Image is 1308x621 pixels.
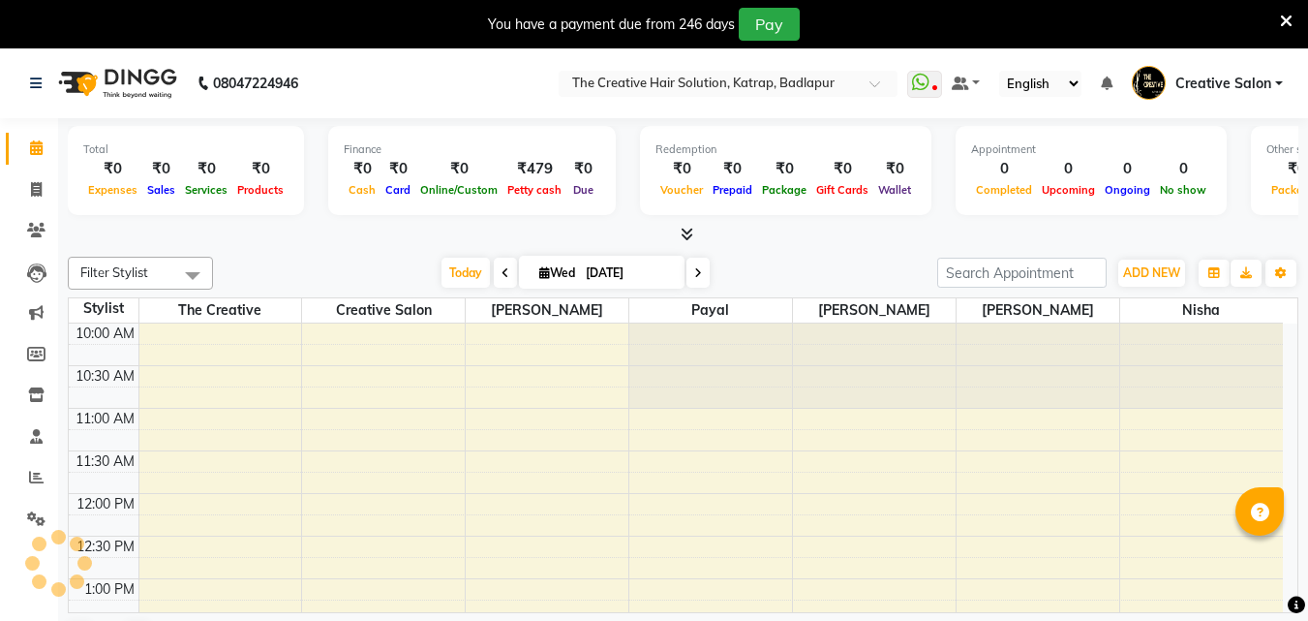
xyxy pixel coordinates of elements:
[441,258,490,288] span: Today
[232,158,289,180] div: ₹0
[811,183,873,197] span: Gift Cards
[180,183,232,197] span: Services
[793,298,956,323] span: [PERSON_NAME]
[72,409,138,429] div: 11:00 AM
[344,183,380,197] span: Cash
[1132,66,1166,100] img: Creative Salon
[213,56,298,110] b: 08047224946
[1155,183,1211,197] span: No show
[971,158,1037,180] div: 0
[757,183,811,197] span: Package
[180,158,232,180] div: ₹0
[873,158,916,180] div: ₹0
[466,298,628,323] span: [PERSON_NAME]
[72,324,138,344] div: 10:00 AM
[757,158,811,180] div: ₹0
[811,158,873,180] div: ₹0
[655,158,708,180] div: ₹0
[49,56,182,110] img: logo
[957,298,1119,323] span: [PERSON_NAME]
[1118,260,1185,287] button: ADD NEW
[708,158,757,180] div: ₹0
[502,183,566,197] span: Petty cash
[708,183,757,197] span: Prepaid
[142,158,180,180] div: ₹0
[80,264,148,280] span: Filter Stylist
[344,141,600,158] div: Finance
[83,141,289,158] div: Total
[142,183,180,197] span: Sales
[971,141,1211,158] div: Appointment
[580,259,677,288] input: 2025-09-03
[415,183,502,197] span: Online/Custom
[1120,298,1283,323] span: Nisha
[566,158,600,180] div: ₹0
[69,298,138,319] div: Stylist
[344,158,380,180] div: ₹0
[415,158,502,180] div: ₹0
[629,298,792,323] span: Payal
[739,8,800,41] button: Pay
[971,183,1037,197] span: Completed
[1155,158,1211,180] div: 0
[139,298,302,323] span: the creative
[1123,265,1180,280] span: ADD NEW
[380,158,415,180] div: ₹0
[1100,158,1155,180] div: 0
[302,298,465,323] span: Creative Salon
[80,579,138,600] div: 1:00 PM
[1100,183,1155,197] span: Ongoing
[73,537,138,557] div: 12:30 PM
[655,141,916,158] div: Redemption
[83,158,142,180] div: ₹0
[488,15,735,35] div: You have a payment due from 246 days
[1175,74,1271,94] span: Creative Salon
[232,183,289,197] span: Products
[937,258,1107,288] input: Search Appointment
[83,183,142,197] span: Expenses
[73,494,138,514] div: 12:00 PM
[1037,158,1100,180] div: 0
[380,183,415,197] span: Card
[873,183,916,197] span: Wallet
[72,366,138,387] div: 10:30 AM
[1037,183,1100,197] span: Upcoming
[655,183,708,197] span: Voucher
[72,451,138,472] div: 11:30 AM
[502,158,566,180] div: ₹479
[534,265,580,280] span: Wed
[568,183,598,197] span: Due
